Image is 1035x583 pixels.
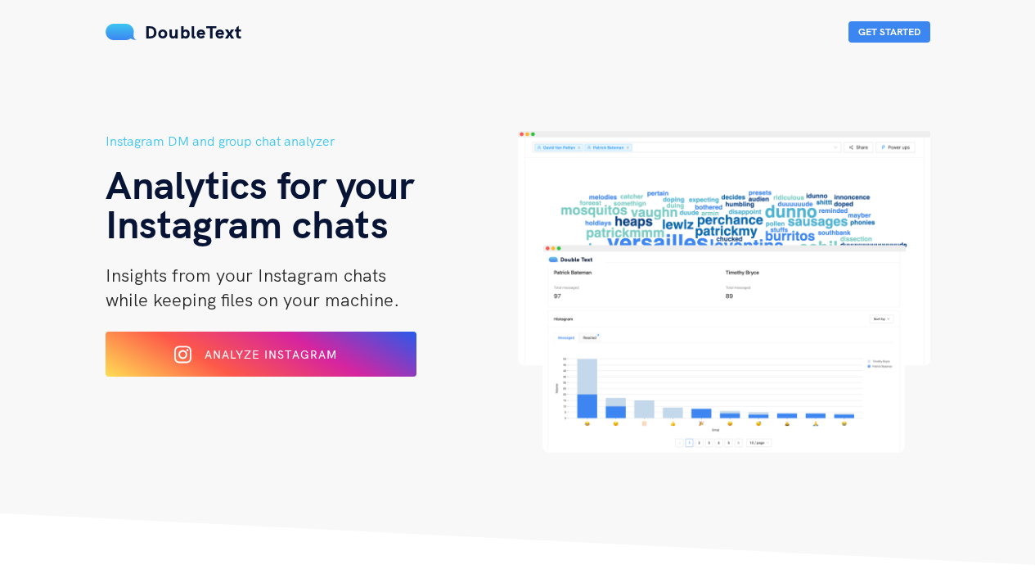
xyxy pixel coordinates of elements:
span: DoubleText [145,20,242,43]
img: mS3x8y1f88AAAAABJRU5ErkJggg== [106,24,137,40]
a: DoubleText [106,20,242,43]
span: Analyze Instagram [205,347,337,362]
span: Instagram chats [106,199,389,248]
img: hero [518,131,930,453]
h5: Instagram DM and group chat analyzer [106,131,518,151]
a: Analyze Instagram [106,353,416,368]
span: Analytics for your [106,160,414,209]
span: while keeping files on your machine. [106,288,399,311]
button: Get Started [848,21,930,43]
span: Insights from your Instagram chats [106,264,386,287]
button: Analyze Instagram [106,332,416,377]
